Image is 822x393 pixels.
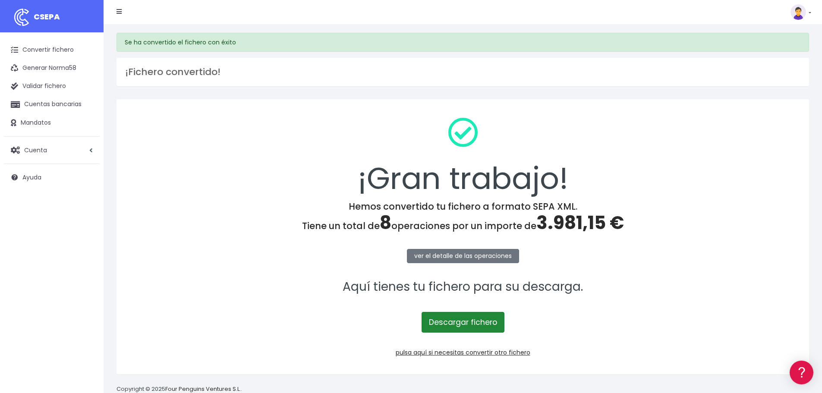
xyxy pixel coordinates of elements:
[422,312,504,333] a: Descargar fichero
[791,4,806,20] img: profile
[4,141,99,159] a: Cuenta
[11,6,32,28] img: logo
[128,110,798,201] div: ¡Gran trabajo!
[4,77,99,95] a: Validar fichero
[125,66,800,78] h3: ¡Fichero convertido!
[9,73,164,87] a: Información general
[9,136,164,149] a: Videotutoriales
[9,123,164,136] a: Problemas habituales
[9,60,164,68] div: Información general
[9,185,164,198] a: General
[9,231,164,246] button: Contáctanos
[4,114,99,132] a: Mandatos
[9,149,164,163] a: Perfiles de empresas
[536,210,624,236] span: 3.981,15 €
[9,109,164,123] a: Formatos
[117,33,809,52] div: Se ha convertido el fichero con éxito
[34,11,60,22] span: CSEPA
[9,95,164,104] div: Convertir ficheros
[24,145,47,154] span: Cuenta
[9,207,164,215] div: Programadores
[9,171,164,179] div: Facturación
[396,348,530,357] a: pulsa aquí si necesitas convertir otro fichero
[4,95,99,113] a: Cuentas bancarias
[128,277,798,297] p: Aquí tienes tu fichero para su descarga.
[380,210,391,236] span: 8
[9,220,164,234] a: API
[4,59,99,77] a: Generar Norma58
[128,201,798,234] h4: Hemos convertido tu fichero a formato SEPA XML. Tiene un total de operaciones por un importe de
[119,248,166,257] a: POWERED BY ENCHANT
[4,168,99,186] a: Ayuda
[22,173,41,182] span: Ayuda
[4,41,99,59] a: Convertir fichero
[407,249,519,263] a: ver el detalle de las operaciones
[165,385,241,393] a: Four Penguins Ventures S.L.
